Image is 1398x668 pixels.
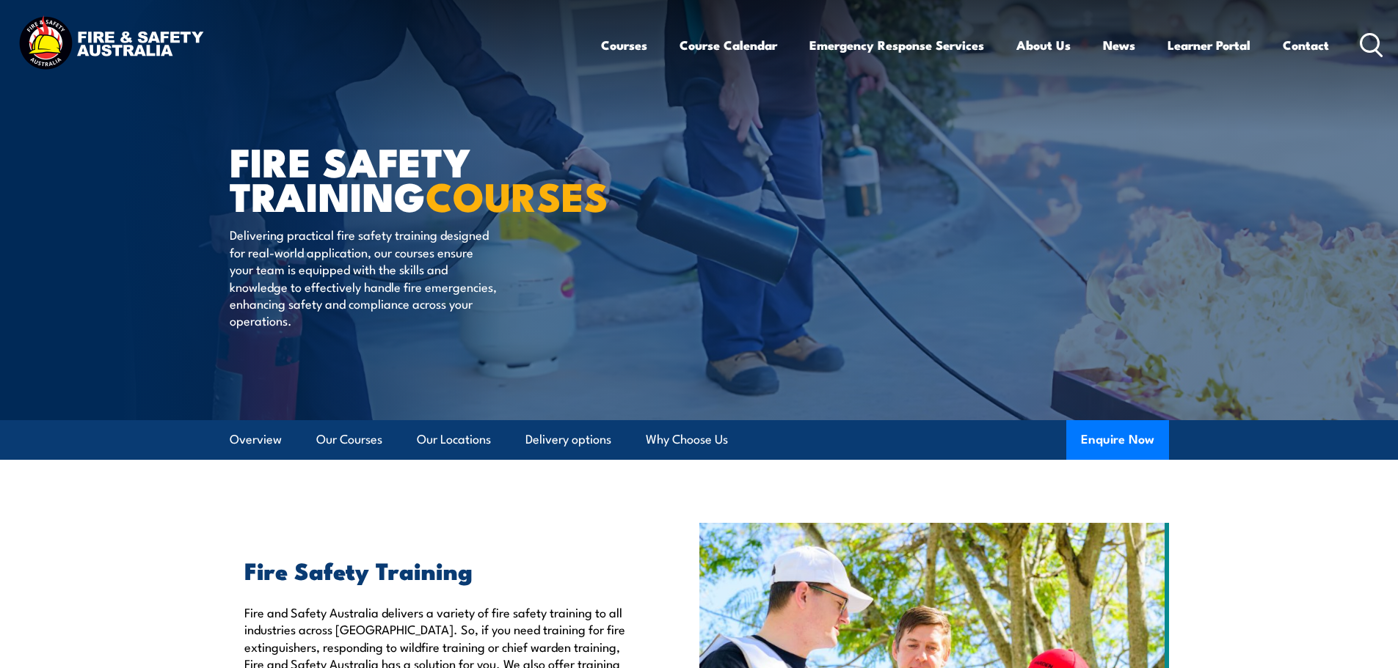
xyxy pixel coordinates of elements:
[680,26,777,65] a: Course Calendar
[525,420,611,459] a: Delivery options
[1168,26,1250,65] a: Learner Portal
[230,420,282,459] a: Overview
[244,559,632,580] h2: Fire Safety Training
[1103,26,1135,65] a: News
[809,26,984,65] a: Emergency Response Services
[1066,420,1169,460] button: Enquire Now
[316,420,382,459] a: Our Courses
[1283,26,1329,65] a: Contact
[1016,26,1071,65] a: About Us
[426,164,608,225] strong: COURSES
[417,420,491,459] a: Our Locations
[646,420,728,459] a: Why Choose Us
[230,226,498,329] p: Delivering practical fire safety training designed for real-world application, our courses ensure...
[230,144,592,212] h1: FIRE SAFETY TRAINING
[601,26,647,65] a: Courses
